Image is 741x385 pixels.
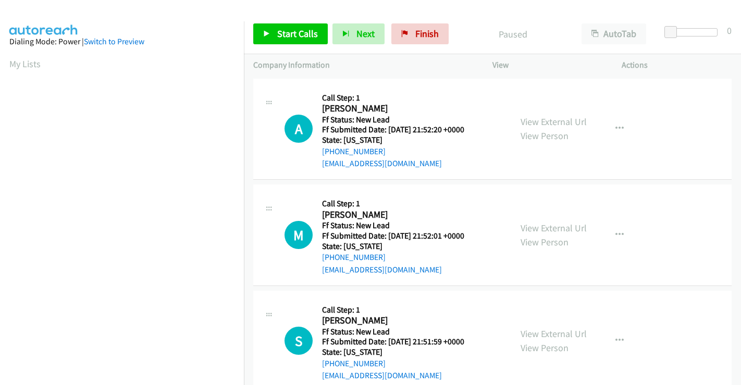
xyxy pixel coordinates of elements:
span: Start Calls [277,28,318,40]
a: [PHONE_NUMBER] [322,146,386,156]
a: [PHONE_NUMBER] [322,358,386,368]
h2: [PERSON_NAME] [322,315,477,327]
a: View External Url [521,116,587,128]
p: View [492,59,603,71]
p: Actions [622,59,732,71]
button: Next [332,23,385,44]
h5: Ff Status: New Lead [322,327,477,337]
span: Next [356,28,375,40]
h2: [PERSON_NAME] [322,209,477,221]
div: Dialing Mode: Power | [9,35,234,48]
div: The call is yet to be attempted [285,221,313,249]
h5: Ff Status: New Lead [322,115,477,125]
a: View Person [521,342,569,354]
a: View External Url [521,328,587,340]
button: AutoTab [582,23,646,44]
h5: Ff Submitted Date: [DATE] 21:51:59 +0000 [322,337,477,347]
a: Start Calls [253,23,328,44]
h5: State: [US_STATE] [322,347,477,357]
a: [PHONE_NUMBER] [322,252,386,262]
a: Switch to Preview [84,36,144,46]
a: My Lists [9,58,41,70]
a: Finish [391,23,449,44]
p: Company Information [253,59,474,71]
a: [EMAIL_ADDRESS][DOMAIN_NAME] [322,265,442,275]
div: 0 [727,23,732,38]
p: Paused [463,27,563,41]
h5: Ff Submitted Date: [DATE] 21:52:01 +0000 [322,231,477,241]
a: View Person [521,130,569,142]
h2: [PERSON_NAME] [322,103,477,115]
h5: Call Step: 1 [322,198,477,209]
a: View External Url [521,222,587,234]
a: [EMAIL_ADDRESS][DOMAIN_NAME] [322,158,442,168]
h5: Call Step: 1 [322,305,477,315]
h5: Call Step: 1 [322,93,477,103]
span: Finish [415,28,439,40]
h5: Ff Status: New Lead [322,220,477,231]
h1: A [285,115,313,143]
h1: M [285,221,313,249]
a: View Person [521,236,569,248]
h5: Ff Submitted Date: [DATE] 21:52:20 +0000 [322,125,477,135]
h5: State: [US_STATE] [322,135,477,145]
div: The call is yet to be attempted [285,327,313,355]
a: [EMAIL_ADDRESS][DOMAIN_NAME] [322,370,442,380]
div: Delay between calls (in seconds) [670,28,718,36]
div: The call is yet to be attempted [285,115,313,143]
h1: S [285,327,313,355]
h5: State: [US_STATE] [322,241,477,252]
